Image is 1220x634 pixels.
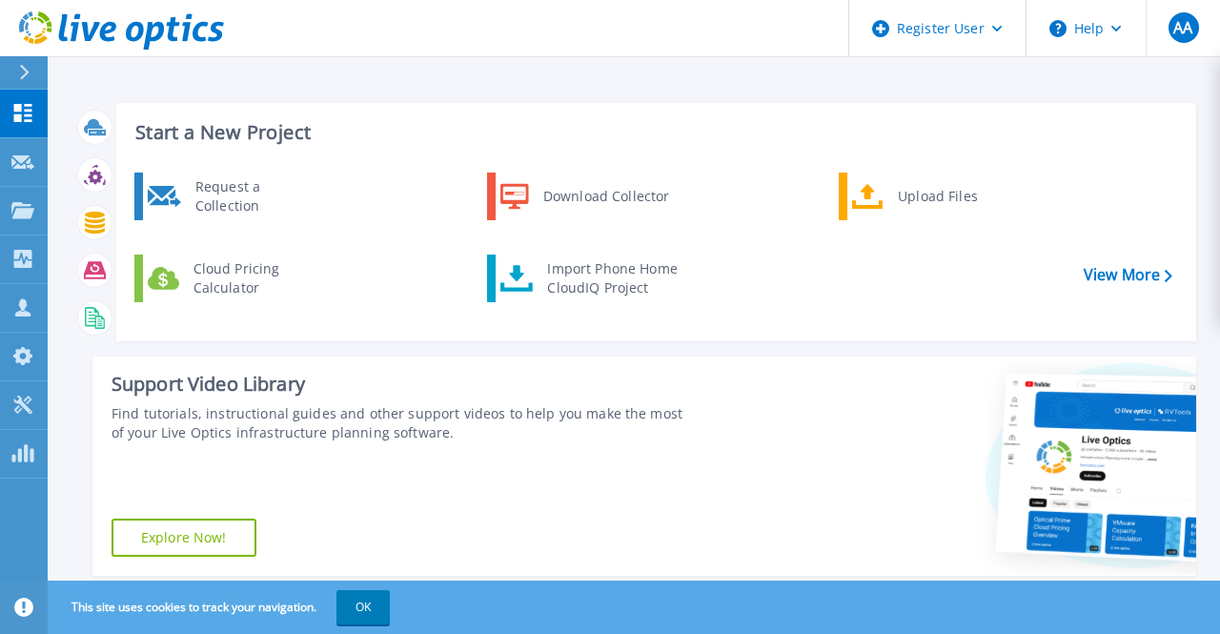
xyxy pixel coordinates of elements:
[888,177,1029,215] div: Upload Files
[135,122,1171,143] h3: Start a New Project
[487,173,682,220] a: Download Collector
[1084,266,1172,284] a: View More
[538,259,686,297] div: Import Phone Home CloudIQ Project
[112,404,685,442] div: Find tutorials, instructional guides and other support videos to help you make the most of your L...
[52,590,390,624] span: This site uses cookies to track your navigation.
[134,173,330,220] a: Request a Collection
[112,372,685,397] div: Support Video Library
[336,590,390,624] button: OK
[112,519,256,557] a: Explore Now!
[534,177,678,215] div: Download Collector
[186,177,325,215] div: Request a Collection
[184,259,325,297] div: Cloud Pricing Calculator
[134,255,330,302] a: Cloud Pricing Calculator
[839,173,1034,220] a: Upload Files
[1173,20,1192,35] span: AA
